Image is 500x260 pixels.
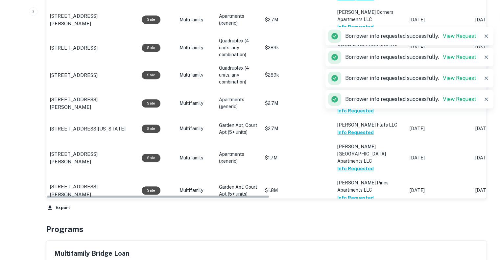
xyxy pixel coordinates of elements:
a: [STREET_ADDRESS] [50,71,135,79]
div: Sale [142,186,160,195]
p: Apartments (generic) [219,96,258,110]
p: Multifamily [179,72,212,79]
button: Info Requested [337,107,374,115]
p: $1.8M [265,187,331,194]
p: [STREET_ADDRESS] [50,44,98,52]
a: [STREET_ADDRESS][PERSON_NAME] [50,183,135,198]
p: [PERSON_NAME][GEOGRAPHIC_DATA] Apartments LLC [337,143,403,165]
a: View Request [443,33,476,39]
p: Multifamily [179,154,212,161]
p: Apartments (generic) [219,13,258,27]
div: Sale [142,71,160,79]
p: Borrower info requested successfully. [345,53,476,61]
div: Sale [142,15,160,24]
p: $289k [265,44,331,51]
h5: Multifamily Bridge Loan [54,248,479,258]
p: [DATE] [410,154,469,161]
p: Multifamily [179,187,212,194]
a: [STREET_ADDRESS][US_STATE] [50,125,135,133]
p: Apartments (generic) [219,151,258,165]
p: Multifamily [179,44,212,51]
button: Info Requested [337,129,374,136]
a: [STREET_ADDRESS][PERSON_NAME] [50,150,135,166]
a: View Request [443,96,476,102]
a: [STREET_ADDRESS][PERSON_NAME] [50,12,135,28]
p: [STREET_ADDRESS] [50,71,98,79]
a: View Request [443,75,476,81]
p: [PERSON_NAME] Flats LLC [337,121,403,129]
p: Quadruplex (4 units, any combination) [219,37,258,58]
a: [STREET_ADDRESS] [50,44,135,52]
button: Info Requested [337,165,374,173]
p: Garden Apt, Court Apt (5+ units) [219,122,258,136]
button: Export [46,203,72,213]
a: [STREET_ADDRESS][PERSON_NAME] [50,96,135,111]
p: Borrower info requested successfully. [345,74,476,82]
p: Multifamily [179,16,212,23]
p: [STREET_ADDRESS][US_STATE] [50,125,126,133]
p: [DATE] [410,125,469,132]
p: $2.7M [265,125,331,132]
p: Quadruplex (4 units, any combination) [219,65,258,85]
p: [PERSON_NAME] Pines Apartments LLC [337,179,403,194]
p: Multifamily [179,100,212,107]
p: Garden Apt, Court Apt (5+ units) [219,184,258,198]
button: Info Requested [337,194,374,202]
div: Sale [142,154,160,162]
p: Borrower info requested successfully. [345,95,476,103]
div: Sale [142,99,160,107]
div: Sale [142,44,160,52]
p: Multifamily [179,125,212,132]
p: Borrower info requested successfully. [345,32,476,40]
p: $2.7M [265,100,331,107]
iframe: Chat Widget [467,207,500,239]
a: View Request [443,54,476,60]
div: Sale [142,125,160,133]
p: $289k [265,72,331,79]
p: $2.7M [265,16,331,23]
p: [DATE] [410,187,469,194]
h4: Programs [46,223,83,235]
p: $1.7M [265,154,331,161]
